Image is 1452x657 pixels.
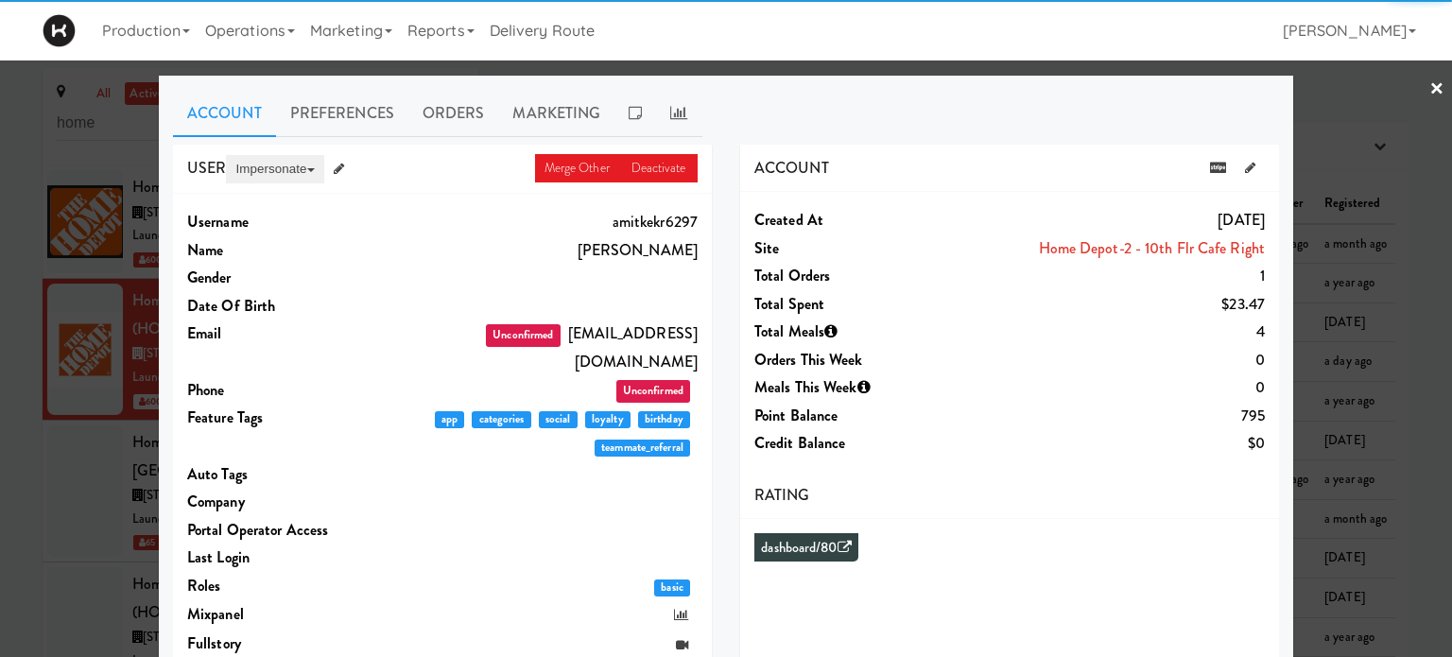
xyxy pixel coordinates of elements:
dt: Orders This Week [754,346,959,374]
span: RATING [754,484,810,506]
dd: 795 [959,402,1265,430]
dt: Email [187,320,391,348]
dd: 0 [959,346,1265,374]
dt: Mixpanel [187,600,391,629]
span: USER [187,157,226,179]
dt: Gender [187,264,391,292]
dt: Company [187,488,391,516]
dd: amitkekr6297 [391,208,698,236]
dt: Point Balance [754,402,959,430]
dd: $23.47 [959,290,1265,319]
span: loyalty [585,411,631,428]
dt: Username [187,208,391,236]
a: Account [173,90,276,137]
dt: Total Meals [754,318,959,346]
a: Orders [408,90,499,137]
a: dashboard/80 [761,538,851,558]
dt: Name [187,236,391,265]
span: birthday [638,411,690,428]
dd: [EMAIL_ADDRESS][DOMAIN_NAME] [391,320,698,375]
dt: Phone [187,376,391,405]
span: categories [472,411,530,428]
a: Deactivate [622,154,698,182]
dd: [DATE] [959,206,1265,234]
span: Unconfirmed [616,380,690,403]
dt: Meals This Week [754,373,959,402]
img: Micromart [43,14,76,47]
dt: Roles [187,572,391,600]
dd: [PERSON_NAME] [391,236,698,265]
dt: Auto Tags [187,460,391,489]
dt: Created at [754,206,959,234]
a: Preferences [276,90,408,137]
a: Merge Other [535,154,622,182]
dt: Portal Operator Access [187,516,391,545]
dt: Date Of Birth [187,292,391,320]
span: teammate_referral [595,440,690,457]
a: × [1429,61,1444,119]
span: ACCOUNT [754,157,829,179]
span: basic [654,579,690,596]
dt: Feature Tags [187,404,391,432]
dd: 4 [959,318,1265,346]
span: social [539,411,578,428]
dt: Credit Balance [754,429,959,458]
span: Unconfirmed [486,324,560,347]
dd: 1 [959,262,1265,290]
dd: $0 [959,429,1265,458]
dt: Site [754,234,959,263]
a: Marketing [498,90,614,137]
a: Home Depot-2 - 10th Flr Cafe Right [1039,237,1265,259]
dd: 0 [959,373,1265,402]
dt: Total Orders [754,262,959,290]
dt: Total Spent [754,290,959,319]
dt: Last login [187,544,391,572]
button: Impersonate [226,155,323,183]
span: app [435,411,465,428]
